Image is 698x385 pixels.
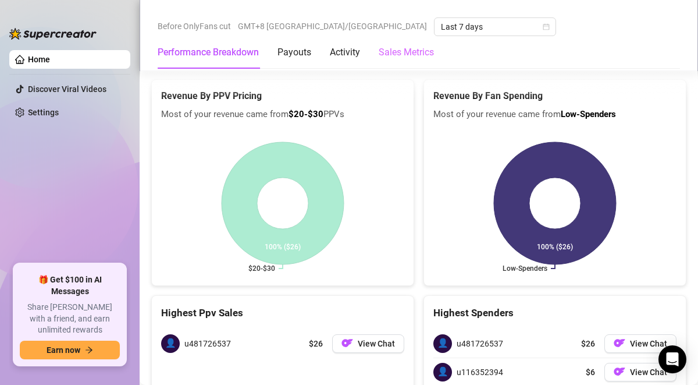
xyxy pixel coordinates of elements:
span: $26 [309,337,323,350]
span: 👤 [433,363,452,382]
div: Payouts [277,45,311,59]
span: GMT+8 [GEOGRAPHIC_DATA]/[GEOGRAPHIC_DATA] [238,17,427,35]
span: $26 [581,337,595,350]
h5: Revenue By PPV Pricing [161,89,404,103]
span: u116352394 [457,366,503,379]
span: calendar [543,23,550,30]
span: 👤 [161,334,180,353]
span: u481726537 [457,337,503,350]
h5: Revenue By Fan Spending [433,89,676,103]
img: OF [614,366,625,377]
span: $6 [586,366,595,379]
text: Low-Spenders [503,264,547,273]
button: OFView Chat [332,334,404,353]
div: Highest Ppv Sales [161,305,404,321]
img: logo-BBDzfeDw.svg [9,28,97,40]
button: Earn nowarrow-right [20,341,120,359]
a: Settings [28,108,59,117]
a: Discover Viral Videos [28,84,106,94]
text: $20-$30 [248,264,275,273]
span: View Chat [630,368,667,377]
div: Activity [330,45,360,59]
span: 🎁 Get $100 in AI Messages [20,274,120,297]
span: Share [PERSON_NAME] with a friend, and earn unlimited rewards [20,302,120,336]
span: arrow-right [85,346,93,354]
div: Sales Metrics [379,45,434,59]
span: 👤 [433,334,452,353]
button: OFView Chat [604,334,676,353]
b: Low-Spenders [561,109,616,119]
span: Most of your revenue came from PPVs [161,108,404,122]
span: Before OnlyFans cut [158,17,231,35]
div: Highest Spenders [433,305,676,321]
a: Home [28,55,50,64]
div: Open Intercom Messenger [658,345,686,373]
img: OF [341,337,353,349]
span: Most of your revenue came from [433,108,676,122]
span: Last 7 days [441,18,549,36]
b: $20-$30 [289,109,323,119]
span: u481726537 [184,337,231,350]
img: OF [614,337,625,349]
div: Performance Breakdown [158,45,259,59]
span: View Chat [630,339,667,348]
button: OFView Chat [604,363,676,382]
span: View Chat [358,339,395,348]
span: Earn now [47,345,80,355]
